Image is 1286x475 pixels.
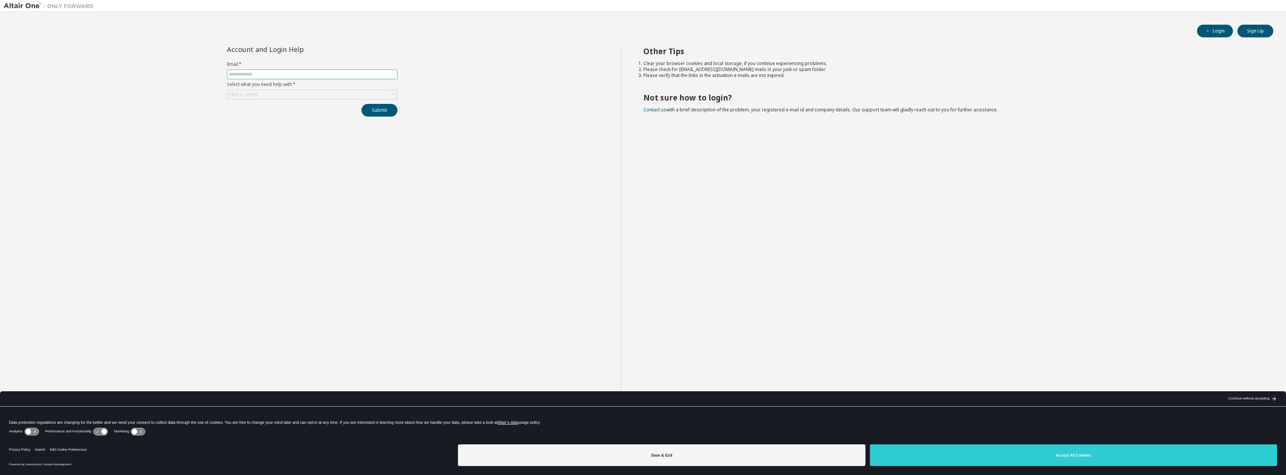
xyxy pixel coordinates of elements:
[643,93,1260,102] h2: Not sure how to login?
[643,107,998,113] span: with a brief description of the problem, your registered e-mail id and company details. Our suppo...
[643,46,1260,56] h2: Other Tips
[1197,25,1233,37] button: Login
[362,104,397,117] button: Submit
[643,61,1260,67] li: Clear your browser cookies and local storage, if you continue experiencing problems.
[227,61,397,67] label: Email
[1237,25,1273,37] button: Sign Up
[227,46,363,52] div: Account and Login Help
[4,2,97,10] img: Altair One
[227,81,397,87] label: Select what you need help with
[643,73,1260,78] li: Please verify that the links in the activation e-mails are not expired.
[229,92,258,98] div: Click to select
[643,107,666,113] a: Contact us
[643,67,1260,73] li: Please check for [EMAIL_ADDRESS][DOMAIN_NAME] mails in your junk or spam folder.
[227,90,397,99] div: Click to select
